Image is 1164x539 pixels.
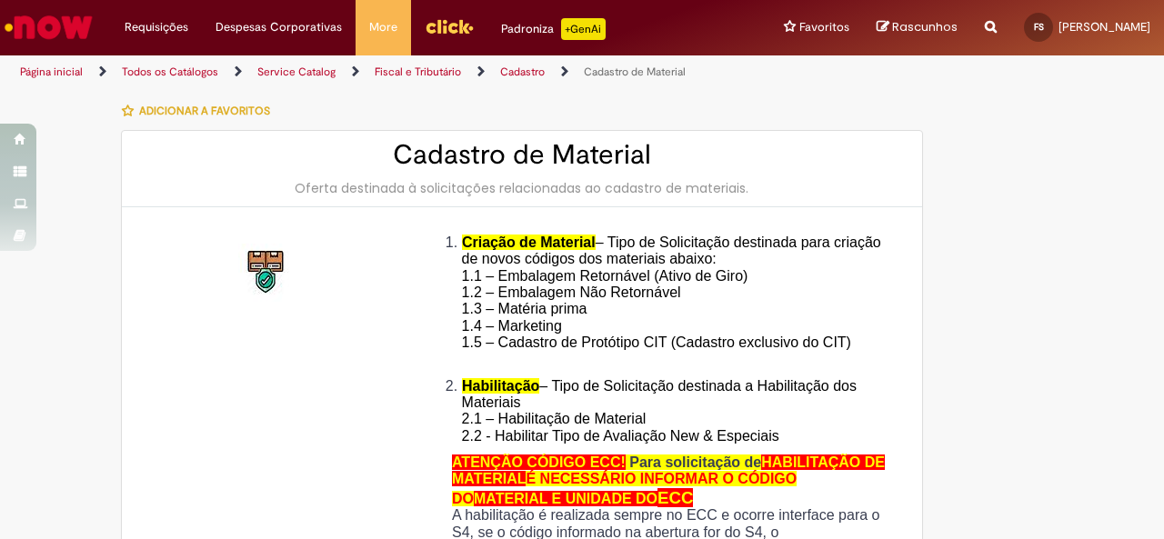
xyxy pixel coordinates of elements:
h2: Cadastro de Material [140,140,904,170]
ul: Trilhas de página [14,55,762,89]
span: Para solicitação de [629,454,761,470]
span: MATERIAL E UNIDADE DO [474,491,657,506]
a: Cadastro de Material [584,65,686,79]
p: +GenAi [561,18,606,40]
span: ECC [657,488,693,507]
span: Favoritos [799,18,849,36]
img: ServiceNow [2,9,95,45]
a: Todos os Catálogos [122,65,218,79]
div: Padroniza [501,18,606,40]
span: [PERSON_NAME] [1059,19,1150,35]
span: ATENÇÃO CÓDIGO ECC! [452,454,626,470]
div: Oferta destinada à solicitações relacionadas ao cadastro de materiais. [140,179,904,197]
span: FS [1034,21,1044,33]
span: É NECESSÁRIO INFORMAR O CÓDIGO DO [452,471,797,505]
span: – Tipo de Solicitação destinada para criação de novos códigos dos materiais abaixo: 1.1 – Embalag... [462,235,881,367]
span: Requisições [125,18,188,36]
span: More [369,18,397,36]
span: – Tipo de Solicitação destinada a Habilitação dos Materiais 2.1 – Habilitação de Material 2.2 - H... [462,378,857,444]
a: Página inicial [20,65,83,79]
span: Adicionar a Favoritos [139,104,270,118]
span: Criação de Material [462,235,596,250]
button: Adicionar a Favoritos [121,92,280,130]
a: Fiscal e Tributário [375,65,461,79]
a: Cadastro [500,65,545,79]
span: HABILITAÇÃO DE MATERIAL [452,454,885,486]
a: Rascunhos [877,19,958,36]
span: Despesas Corporativas [216,18,342,36]
img: click_logo_yellow_360x200.png [425,13,474,40]
img: Cadastro de Material [238,244,296,302]
span: Rascunhos [892,18,958,35]
span: Habilitação [462,378,539,394]
a: Service Catalog [257,65,336,79]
